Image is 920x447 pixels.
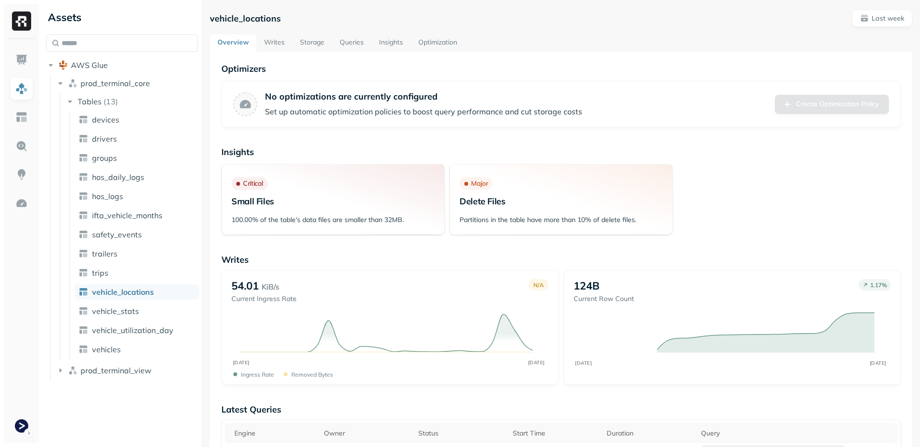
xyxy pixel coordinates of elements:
[75,169,199,185] a: hos_daily_logs
[79,191,88,201] img: table
[528,359,545,366] tspan: [DATE]
[210,13,281,24] p: vehicle_locations
[75,150,199,166] a: groups
[75,265,199,280] a: trips
[291,371,333,378] p: Removed bytes
[15,111,28,123] img: Asset Explorer
[15,82,28,95] img: Assets
[574,294,634,303] p: Current Row Count
[78,97,102,106] span: Tables
[71,60,108,70] span: AWS Glue
[80,366,151,375] span: prod_terminal_view
[575,360,592,366] tspan: [DATE]
[471,179,488,188] p: Major
[332,34,371,52] a: Queries
[46,10,198,25] div: Assets
[12,11,31,31] img: Ryft
[79,325,88,335] img: table
[262,281,279,292] p: KiB/s
[265,91,582,102] p: No optimizations are currently configured
[15,419,28,433] img: Terminal
[292,34,332,52] a: Storage
[231,215,435,224] p: 100.00% of the table's data files are smaller than 32MB.
[75,131,199,146] a: drivers
[533,281,544,289] p: N/A
[92,287,154,297] span: vehicle_locations
[92,306,139,316] span: vehicle_stats
[233,359,250,366] tspan: [DATE]
[872,14,904,23] p: Last week
[79,153,88,163] img: table
[79,249,88,258] img: table
[79,306,88,316] img: table
[75,342,199,357] a: vehicles
[92,172,144,182] span: hos_daily_logs
[79,345,88,354] img: table
[460,196,663,207] p: Delete Files
[265,106,582,117] p: Set up automatic optimization policies to boost query performance and cut storage costs
[75,323,199,338] a: vehicle_utilization_day
[75,208,199,223] a: ifta_vehicle_months
[79,268,88,278] img: table
[79,134,88,144] img: table
[92,230,142,239] span: safety_events
[371,34,411,52] a: Insights
[231,279,259,292] p: 54.01
[701,429,893,438] div: Query
[68,366,78,375] img: namespace
[607,429,691,438] div: Duration
[75,112,199,127] a: devices
[241,371,274,378] p: Ingress Rate
[92,211,162,220] span: ifta_vehicle_months
[221,254,901,265] p: Writes
[79,172,88,182] img: table
[103,97,118,106] p: ( 13 )
[56,76,198,91] button: prod_terminal_core
[92,134,117,144] span: drivers
[92,325,173,335] span: vehicle_utilization_day
[79,287,88,297] img: table
[79,115,88,124] img: table
[65,94,199,109] button: Tables(13)
[92,345,121,354] span: vehicles
[231,196,435,207] p: Small Files
[221,404,901,415] p: Latest Queries
[460,215,663,224] p: Partitions in the table have more than 10% of delete files.
[324,429,409,438] div: Owner
[234,429,314,438] div: Engine
[574,279,599,292] p: 124B
[79,230,88,239] img: table
[221,146,901,157] p: Insights
[513,429,598,438] div: Start Time
[256,34,292,52] a: Writes
[92,153,117,163] span: groups
[231,294,297,303] p: Current Ingress Rate
[58,60,68,70] img: root
[75,246,199,261] a: trailers
[852,10,912,27] button: Last week
[411,34,465,52] a: Optimization
[56,363,198,378] button: prod_terminal_view
[75,227,199,242] a: safety_events
[15,168,28,181] img: Insights
[68,78,78,88] img: namespace
[92,115,119,124] span: devices
[92,191,123,201] span: hos_logs
[210,34,256,52] a: Overview
[418,429,503,438] div: Status
[79,211,88,220] img: table
[15,197,28,210] img: Optimization
[75,189,199,204] a: hos_logs
[92,268,108,278] span: trips
[221,63,901,74] p: Optimizers
[46,57,198,73] button: AWS Glue
[870,360,886,366] tspan: [DATE]
[243,179,263,188] p: Critical
[15,54,28,66] img: Dashboard
[15,140,28,152] img: Query Explorer
[870,281,887,289] p: 1.17 %
[75,303,199,319] a: vehicle_stats
[75,284,199,300] a: vehicle_locations
[92,249,117,258] span: trailers
[80,78,150,88] span: prod_terminal_core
